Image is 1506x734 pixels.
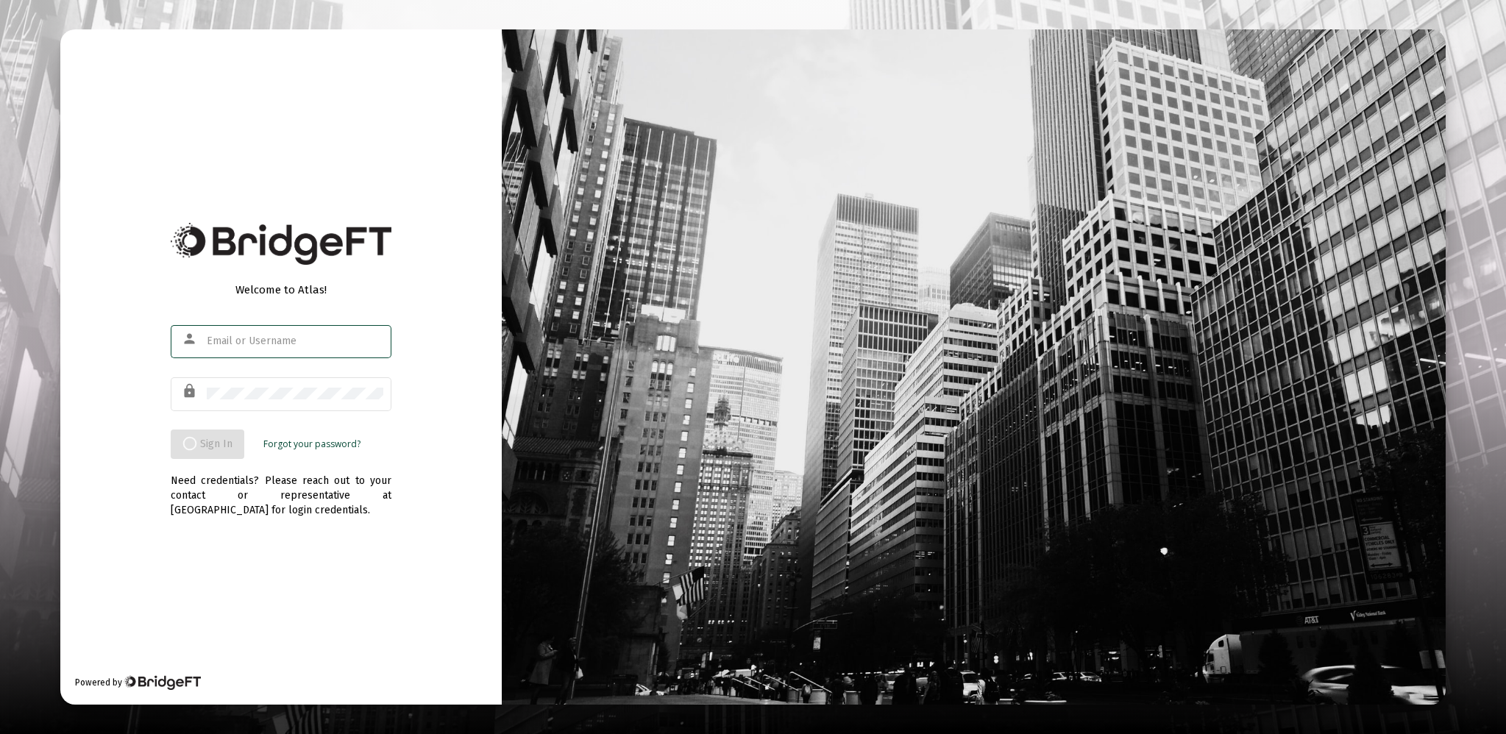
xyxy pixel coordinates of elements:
[182,330,199,348] mat-icon: person
[75,675,201,690] div: Powered by
[171,282,391,297] div: Welcome to Atlas!
[207,335,383,347] input: Email or Username
[171,459,391,518] div: Need credentials? Please reach out to your contact or representative at [GEOGRAPHIC_DATA] for log...
[171,430,244,459] button: Sign In
[182,382,199,400] mat-icon: lock
[124,675,201,690] img: Bridge Financial Technology Logo
[182,438,232,450] span: Sign In
[263,437,360,452] a: Forgot your password?
[171,223,391,265] img: Bridge Financial Technology Logo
